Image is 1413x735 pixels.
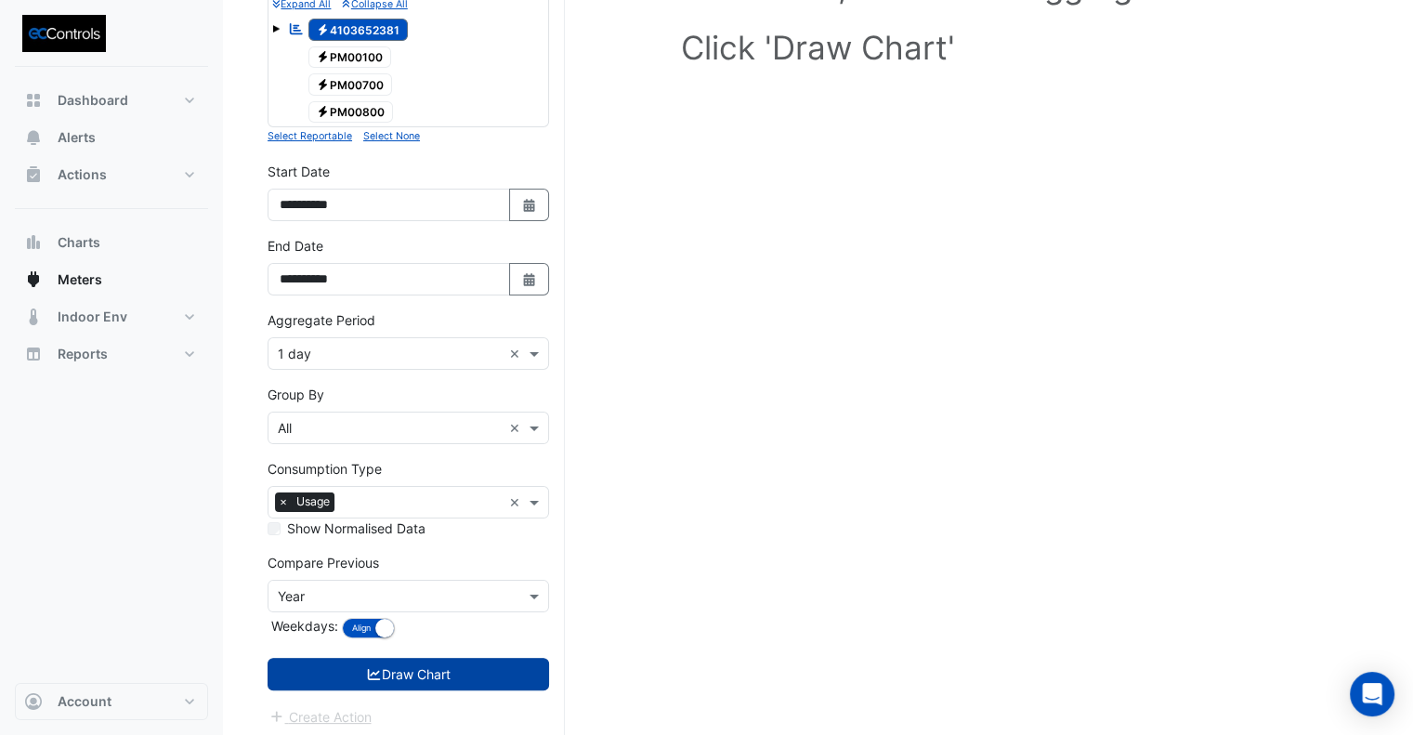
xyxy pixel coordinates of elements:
button: Account [15,683,208,720]
label: Compare Previous [268,553,379,572]
button: Reports [15,335,208,373]
span: × [275,492,292,511]
fa-icon: Select Date [521,197,538,213]
span: Actions [58,165,107,184]
fa-icon: Electricity [316,50,330,64]
label: Start Date [268,162,330,181]
app-icon: Reports [24,345,43,363]
span: Clear [509,418,525,438]
fa-icon: Reportable [288,20,305,36]
app-icon: Indoor Env [24,308,43,326]
span: PM00700 [308,73,393,96]
button: Dashboard [15,82,208,119]
label: Aggregate Period [268,310,375,330]
small: Select None [363,130,420,142]
small: Select Reportable [268,130,352,142]
app-icon: Charts [24,233,43,252]
span: Clear [509,492,525,512]
span: Usage [292,492,334,511]
fa-icon: Select Date [521,271,538,287]
fa-icon: Electricity [316,105,330,119]
app-escalated-ticket-create-button: Please draw the charts first [268,707,373,723]
span: Clear [509,344,525,363]
span: Indoor Env [58,308,127,326]
fa-icon: Electricity [316,22,330,36]
span: PM00800 [308,101,394,124]
span: Dashboard [58,91,128,110]
label: Group By [268,385,324,404]
label: End Date [268,236,323,256]
label: Weekdays: [268,616,338,636]
label: Consumption Type [268,459,382,479]
app-icon: Meters [24,270,43,289]
label: Show Normalised Data [287,518,425,538]
button: Meters [15,261,208,298]
button: Actions [15,156,208,193]
app-icon: Actions [24,165,43,184]
app-icon: Alerts [24,128,43,147]
span: Account [58,692,111,711]
span: PM00100 [308,46,392,69]
button: Alerts [15,119,208,156]
button: Select None [363,127,420,144]
button: Indoor Env [15,298,208,335]
button: Draw Chart [268,658,549,690]
span: Alerts [58,128,96,147]
fa-icon: Electricity [316,77,330,91]
span: Charts [58,233,100,252]
img: Company Logo [22,15,106,52]
button: Select Reportable [268,127,352,144]
span: Reports [58,345,108,363]
h1: Click 'Draw Chart' [297,28,1339,67]
span: 4103652381 [308,19,409,41]
span: Meters [58,270,102,289]
div: Open Intercom Messenger [1350,672,1394,716]
app-icon: Dashboard [24,91,43,110]
button: Charts [15,224,208,261]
